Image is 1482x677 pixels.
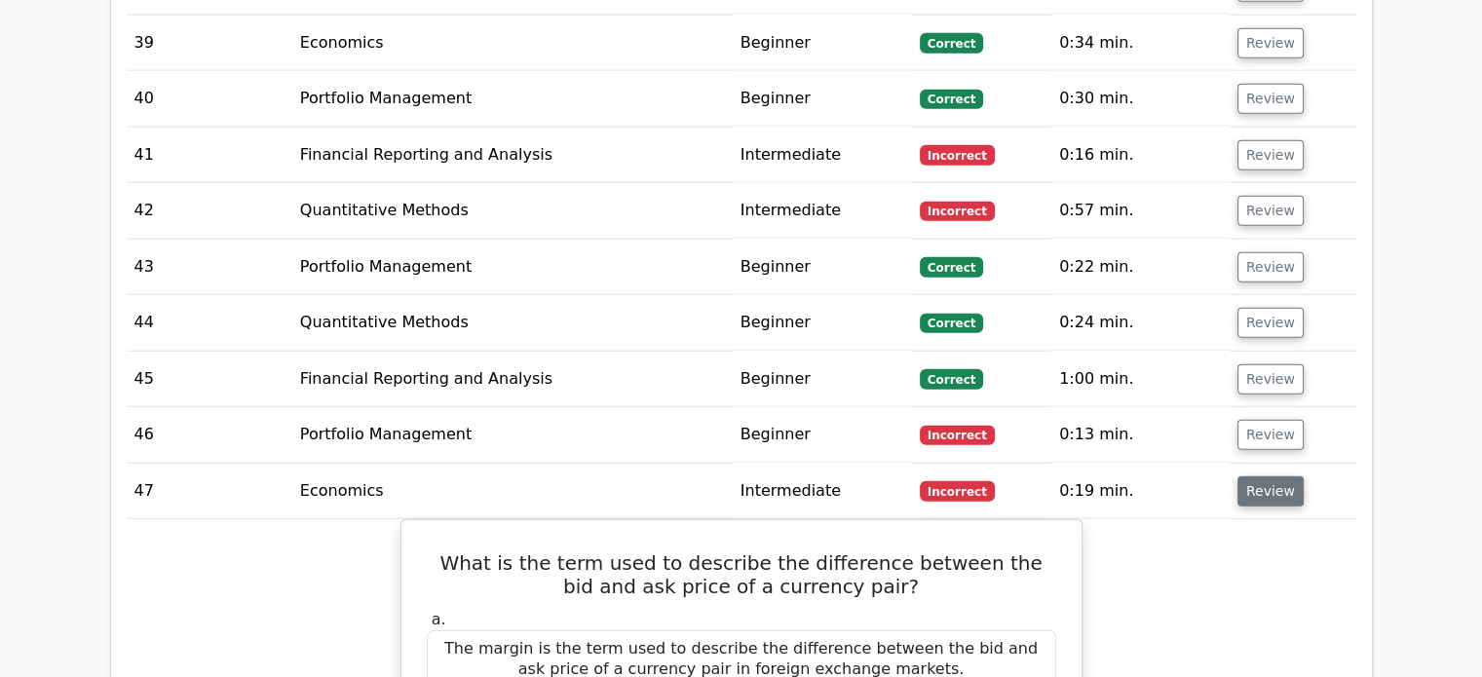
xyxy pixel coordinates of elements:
td: Quantitative Methods [292,295,733,351]
td: Intermediate [733,464,912,519]
button: Review [1237,364,1304,395]
span: Correct [920,314,983,333]
h5: What is the term used to describe the difference between the bid and ask price of a currency pair? [425,551,1058,598]
span: Correct [920,33,983,53]
td: Portfolio Management [292,407,733,463]
td: Quantitative Methods [292,183,733,239]
td: Beginner [733,295,912,351]
td: 0:22 min. [1051,240,1230,295]
td: 44 [127,295,292,351]
button: Review [1237,252,1304,282]
button: Review [1237,84,1304,114]
td: 43 [127,240,292,295]
span: Correct [920,369,983,389]
span: Incorrect [920,202,995,221]
td: 0:30 min. [1051,71,1230,127]
td: Portfolio Management [292,71,733,127]
span: Incorrect [920,426,995,445]
button: Review [1237,420,1304,450]
td: Intermediate [733,183,912,239]
td: 0:34 min. [1051,16,1230,71]
td: 1:00 min. [1051,352,1230,407]
td: Financial Reporting and Analysis [292,128,733,183]
td: Economics [292,464,733,519]
button: Review [1237,28,1304,58]
td: Beginner [733,240,912,295]
td: 45 [127,352,292,407]
td: 42 [127,183,292,239]
td: 47 [127,464,292,519]
td: Economics [292,16,733,71]
td: 0:16 min. [1051,128,1230,183]
td: 46 [127,407,292,463]
td: 41 [127,128,292,183]
td: 0:24 min. [1051,295,1230,351]
td: Beginner [733,71,912,127]
span: Incorrect [920,145,995,165]
td: 40 [127,71,292,127]
td: Financial Reporting and Analysis [292,352,733,407]
td: 0:57 min. [1051,183,1230,239]
td: Intermediate [733,128,912,183]
td: Beginner [733,352,912,407]
button: Review [1237,140,1304,170]
td: Portfolio Management [292,240,733,295]
td: 0:19 min. [1051,464,1230,519]
td: Beginner [733,407,912,463]
td: 0:13 min. [1051,407,1230,463]
span: a. [432,610,446,628]
td: 39 [127,16,292,71]
button: Review [1237,196,1304,226]
button: Review [1237,308,1304,338]
span: Incorrect [920,481,995,501]
td: Beginner [733,16,912,71]
span: Correct [920,257,983,277]
button: Review [1237,476,1304,507]
span: Correct [920,90,983,109]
